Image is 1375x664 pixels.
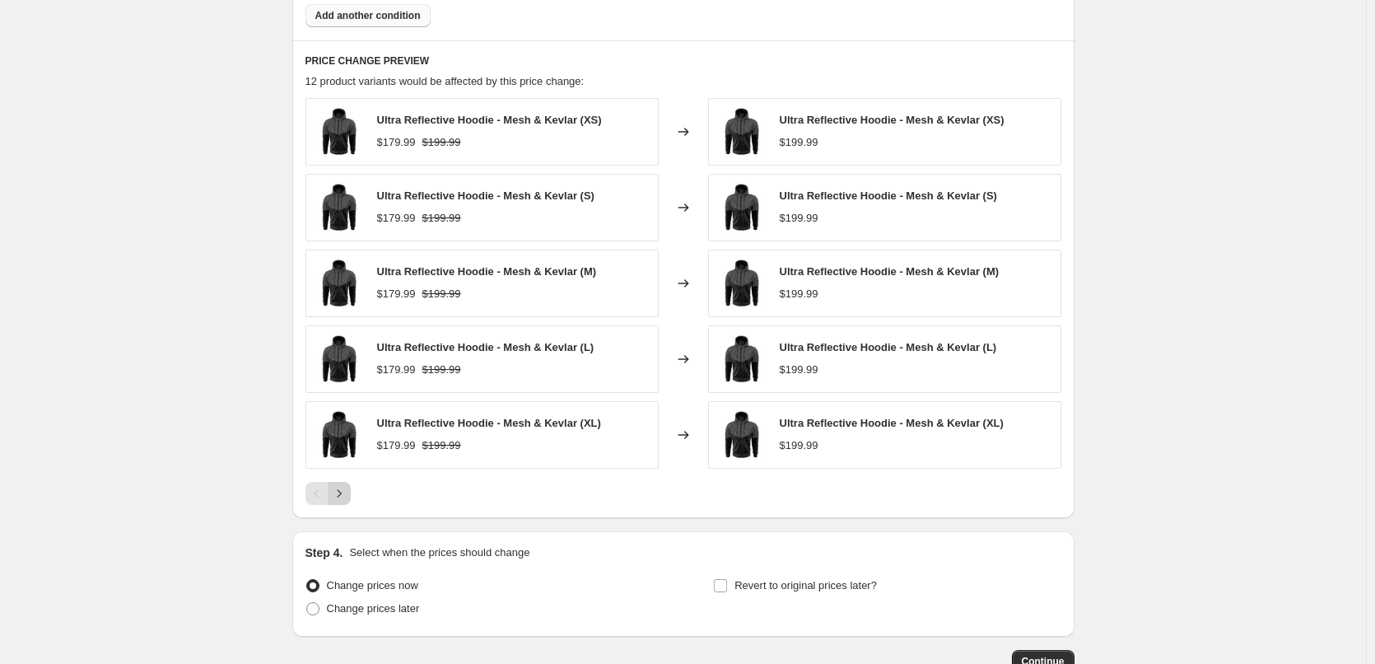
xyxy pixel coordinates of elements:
img: ULTRA_Reflective_Hoodie_-_Black___Black_-_Front_80x.jpg [315,107,364,157]
strike: $199.99 [422,362,461,378]
span: Ultra Reflective Hoodie - Mesh & Kevlar (L) [780,341,997,353]
h6: PRICE CHANGE PREVIEW [305,54,1061,68]
button: Next [328,482,351,505]
span: Ultra Reflective Hoodie - Mesh & Kevlar (M) [377,265,597,278]
div: $179.99 [377,437,416,454]
span: Add another condition [315,9,421,22]
p: Select when the prices should change [349,545,529,561]
img: ULTRA_Reflective_Hoodie_-_Black___Black_-_Front_80x.jpg [717,334,767,384]
span: Change prices now [327,579,418,592]
span: Ultra Reflective Hoodie - Mesh & Kevlar (M) [780,265,1000,278]
h2: Step 4. [305,545,343,561]
div: $199.99 [780,286,818,302]
strike: $199.99 [422,437,461,454]
div: $199.99 [780,437,818,454]
img: ULTRA_Reflective_Hoodie_-_Black___Black_-_Front_80x.jpg [717,259,767,308]
img: ULTRA_Reflective_Hoodie_-_Black___Black_-_Front_80x.jpg [717,410,767,460]
span: Ultra Reflective Hoodie - Mesh & Kevlar (XS) [780,114,1004,126]
div: $199.99 [780,210,818,227]
img: ULTRA_Reflective_Hoodie_-_Black___Black_-_Front_80x.jpg [315,183,364,232]
div: $179.99 [377,362,416,378]
div: $199.99 [780,362,818,378]
strike: $199.99 [422,286,461,302]
img: ULTRA_Reflective_Hoodie_-_Black___Black_-_Front_80x.jpg [717,183,767,232]
span: Ultra Reflective Hoodie - Mesh & Kevlar (XS) [377,114,602,126]
img: ULTRA_Reflective_Hoodie_-_Black___Black_-_Front_80x.jpg [717,107,767,157]
div: $179.99 [377,210,416,227]
div: $199.99 [780,134,818,151]
div: $179.99 [377,134,416,151]
button: Add another condition [305,4,431,27]
strike: $199.99 [422,210,461,227]
span: Ultra Reflective Hoodie - Mesh & Kevlar (S) [377,189,594,202]
span: Ultra Reflective Hoodie - Mesh & Kevlar (L) [377,341,594,353]
div: $179.99 [377,286,416,302]
span: Ultra Reflective Hoodie - Mesh & Kevlar (XL) [780,417,1004,429]
span: Ultra Reflective Hoodie - Mesh & Kevlar (XL) [377,417,601,429]
nav: Pagination [305,482,351,505]
img: ULTRA_Reflective_Hoodie_-_Black___Black_-_Front_80x.jpg [315,259,364,308]
strike: $199.99 [422,134,461,151]
span: Revert to original prices later? [734,579,877,592]
span: Ultra Reflective Hoodie - Mesh & Kevlar (S) [780,189,997,202]
img: ULTRA_Reflective_Hoodie_-_Black___Black_-_Front_80x.jpg [315,334,364,384]
span: Change prices later [327,602,420,615]
span: 12 product variants would be affected by this price change: [305,75,585,87]
img: ULTRA_Reflective_Hoodie_-_Black___Black_-_Front_80x.jpg [315,410,364,460]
